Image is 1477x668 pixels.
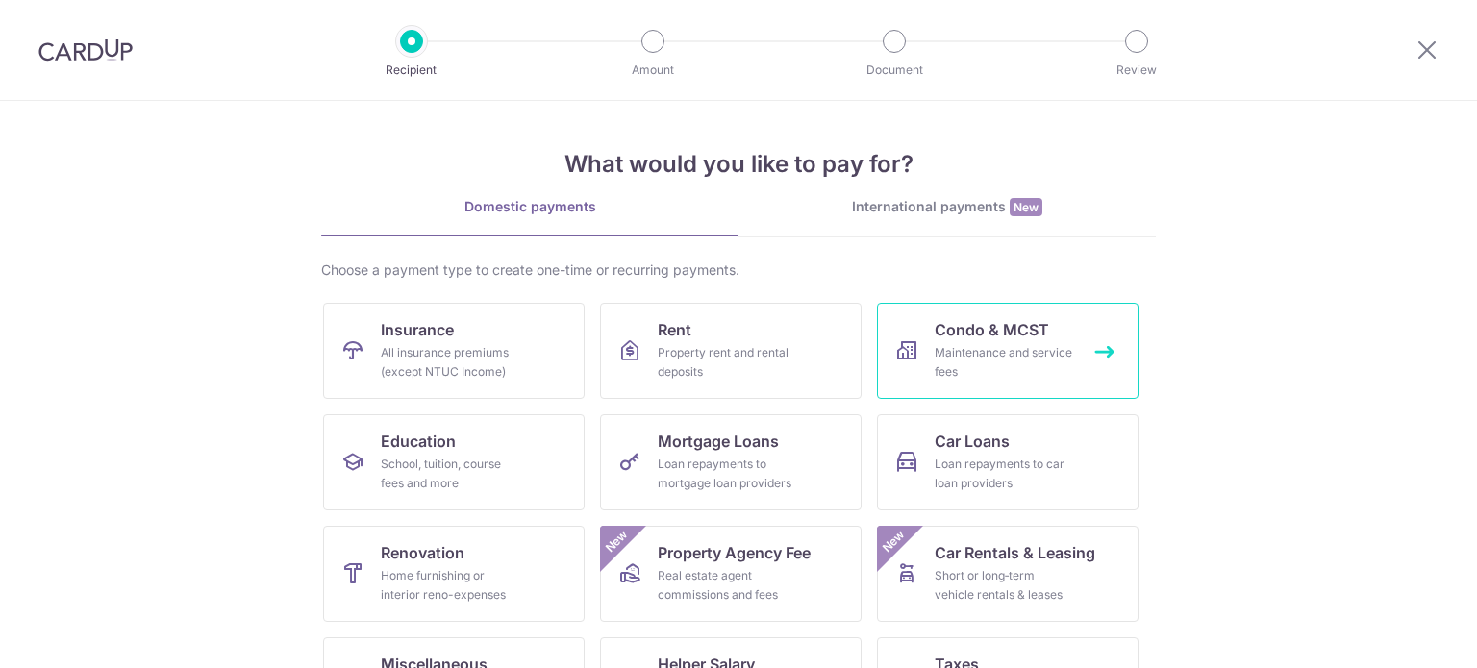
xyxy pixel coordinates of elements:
p: Recipient [340,61,483,80]
div: Real estate agent commissions and fees [658,566,796,605]
a: Mortgage LoansLoan repayments to mortgage loan providers [600,414,862,510]
div: Domestic payments [321,197,738,216]
div: Loan repayments to mortgage loan providers [658,455,796,493]
a: InsuranceAll insurance premiums (except NTUC Income) [323,303,585,399]
span: Education [381,430,456,453]
span: Car Rentals & Leasing [935,541,1095,564]
div: All insurance premiums (except NTUC Income) [381,343,519,382]
div: Property rent and rental deposits [658,343,796,382]
a: Condo & MCSTMaintenance and service fees [877,303,1139,399]
a: Car LoansLoan repayments to car loan providers [877,414,1139,510]
p: Document [823,61,965,80]
div: Home furnishing or interior reno-expenses [381,566,519,605]
span: Rent [658,318,691,341]
p: Review [1065,61,1208,80]
span: New [601,526,633,557]
div: Short or long‑term vehicle rentals & leases [935,566,1073,605]
a: Car Rentals & LeasingShort or long‑term vehicle rentals & leasesNew [877,526,1139,622]
a: Property Agency FeeReal estate agent commissions and feesNew [600,526,862,622]
p: Amount [582,61,724,80]
h4: What would you like to pay for? [321,147,1156,182]
div: Choose a payment type to create one-time or recurring payments. [321,260,1156,280]
span: Condo & MCST [935,318,1049,341]
span: New [1010,198,1042,216]
span: New [878,526,910,557]
a: EducationSchool, tuition, course fees and more [323,414,585,510]
div: Loan repayments to car loan providers [935,455,1073,493]
div: School, tuition, course fees and more [381,455,519,493]
div: Maintenance and service fees [935,343,1073,382]
div: International payments [738,197,1156,217]
span: Renovation [381,541,464,564]
span: Property Agency Fee [658,541,811,564]
a: RenovationHome furnishing or interior reno-expenses [323,526,585,622]
img: CardUp [38,38,133,62]
span: Mortgage Loans [658,430,779,453]
span: Insurance [381,318,454,341]
a: RentProperty rent and rental deposits [600,303,862,399]
span: Car Loans [935,430,1010,453]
